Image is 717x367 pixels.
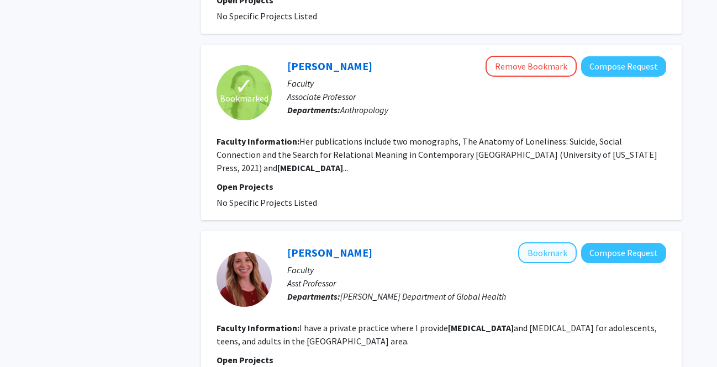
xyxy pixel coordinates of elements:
p: Asst Professor [287,276,666,290]
span: Bookmarked [220,92,268,105]
a: [PERSON_NAME] [287,59,372,73]
b: Departments: [287,104,340,115]
span: Anthropology [340,104,388,115]
span: No Specific Projects Listed [217,10,317,22]
p: Faculty [287,263,666,276]
b: Faculty Information: [217,322,299,333]
fg-read-more: Her publications include two monographs, The Anatomy of Loneliness: Suicide, Social Connection an... [217,136,657,173]
b: Faculty Information: [217,136,299,147]
span: [PERSON_NAME] Department of Global Health [340,291,506,302]
p: Open Projects [217,180,666,193]
button: Compose Request to Rachel Waford [581,243,666,263]
span: No Specific Projects Listed [217,197,317,208]
b: [MEDICAL_DATA] [277,162,343,173]
button: Add Rachel Waford to Bookmarks [518,242,577,263]
p: Open Projects [217,353,666,366]
button: Compose Request to Chikako Ozawa-de Silva [581,56,666,77]
b: Departments: [287,291,340,302]
fg-read-more: I have a private practice where I provide and [MEDICAL_DATA] for adolescents, teens, and adults i... [217,322,657,347]
b: [MEDICAL_DATA] [448,322,514,333]
a: [PERSON_NAME] [287,246,372,259]
p: Faculty [287,77,666,90]
span: ✓ [235,81,254,92]
iframe: Chat [8,317,47,359]
p: Associate Professor [287,90,666,103]
button: Remove Bookmark [486,56,577,77]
